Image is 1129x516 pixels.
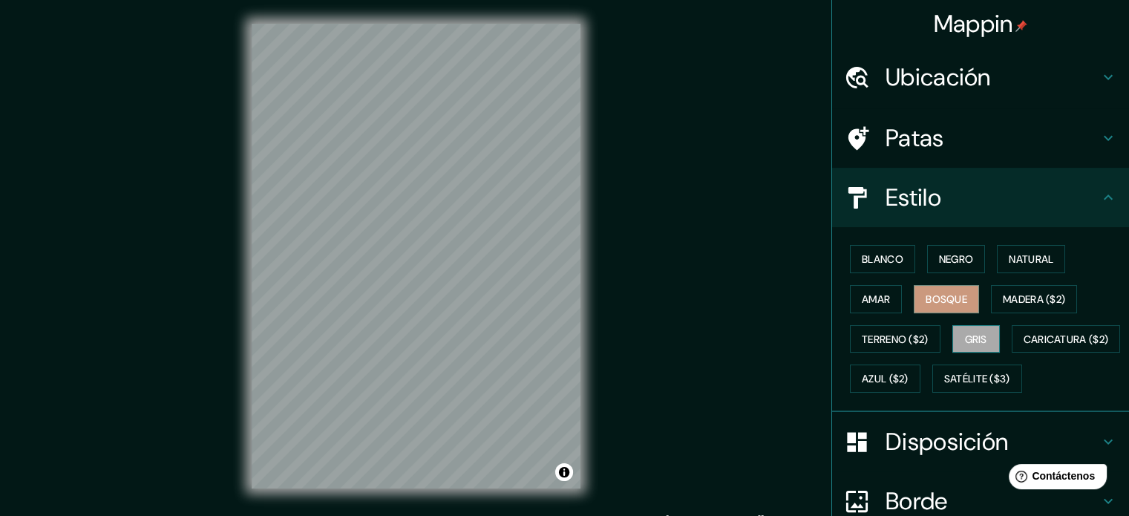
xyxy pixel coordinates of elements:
font: Disposición [886,426,1008,457]
iframe: Lanzador de widgets de ayuda [997,458,1113,500]
button: Madera ($2) [991,285,1077,313]
canvas: Mapa [252,24,580,489]
button: Natural [997,245,1065,273]
font: Madera ($2) [1003,293,1065,306]
font: Estilo [886,182,941,213]
font: Ubicación [886,62,991,93]
font: Terreno ($2) [862,333,929,346]
font: Satélite ($3) [944,373,1010,386]
button: Terreno ($2) [850,325,940,353]
button: Satélite ($3) [932,365,1022,393]
div: Patas [832,108,1129,168]
font: Gris [965,333,987,346]
font: Amar [862,293,890,306]
img: pin-icon.png [1015,20,1027,32]
button: Amar [850,285,902,313]
button: Caricatura ($2) [1012,325,1121,353]
button: Azul ($2) [850,365,920,393]
font: Patas [886,123,944,154]
button: Blanco [850,245,915,273]
font: Caricatura ($2) [1024,333,1109,346]
font: Negro [939,252,974,266]
font: Blanco [862,252,903,266]
div: Estilo [832,168,1129,227]
font: Bosque [926,293,967,306]
font: Mappin [934,8,1013,39]
div: Ubicación [832,48,1129,107]
button: Bosque [914,285,979,313]
div: Disposición [832,412,1129,471]
button: Activar o desactivar atribución [555,463,573,481]
font: Natural [1009,252,1053,266]
button: Negro [927,245,986,273]
button: Gris [952,325,1000,353]
font: Azul ($2) [862,373,909,386]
